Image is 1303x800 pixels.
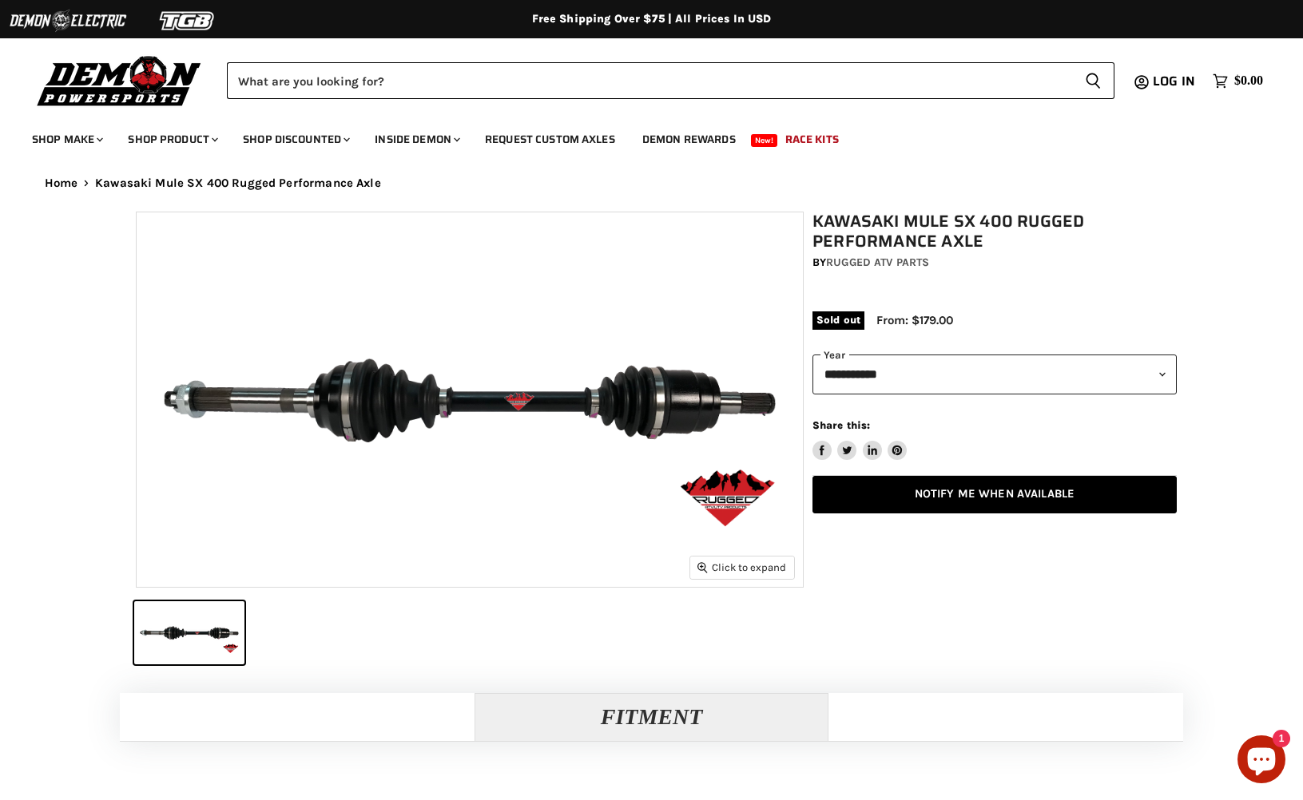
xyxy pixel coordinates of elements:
button: Click to expand [690,556,794,578]
nav: Breadcrumbs [13,176,1291,190]
select: year [812,354,1177,394]
ul: Main menu [20,117,1259,156]
a: Request Custom Axles [473,123,627,156]
button: Fitment [475,693,829,741]
a: Shop Discounted [231,123,360,156]
a: Notify Me When Available [812,476,1177,513]
span: Sold out [812,311,864,329]
inbox-online-store-chat: Shopify online store chat [1233,735,1290,787]
span: Share this: [812,419,870,431]
h1: Kawasaki Mule SX 400 Rugged Performance Axle [812,212,1177,251]
a: Inside Demon [363,123,470,156]
a: Race Kits [773,123,851,156]
a: Shop Product [116,123,228,156]
div: by [812,254,1177,271]
a: Home [45,176,78,190]
a: Shop Make [20,123,113,156]
span: Kawasaki Mule SX 400 Rugged Performance Axle [95,176,381,190]
button: Kawasaki Mule SX 400 Rugged Performance Axle thumbnail [134,601,244,664]
input: Search [227,62,1072,99]
span: From: $179.00 [876,313,953,327]
span: Log in [1153,71,1195,91]
a: Rugged ATV Parts [826,255,929,269]
img: Demon Powersports [32,52,207,109]
span: $0.00 [1234,73,1263,89]
a: Log in [1146,74,1205,89]
img: Kawasaki Mule SX 400 Rugged Performance Axle [137,212,803,587]
aside: Share this: [812,418,908,461]
form: Product [227,62,1114,99]
span: Click to expand [697,561,786,573]
img: TGB Logo 2 [128,6,248,36]
img: Demon Electric Logo 2 [8,6,128,36]
button: Search [1072,62,1114,99]
a: $0.00 [1205,69,1271,93]
div: Free Shipping Over $75 | All Prices In USD [13,12,1291,26]
a: Demon Rewards [630,123,748,156]
span: New! [751,134,778,147]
